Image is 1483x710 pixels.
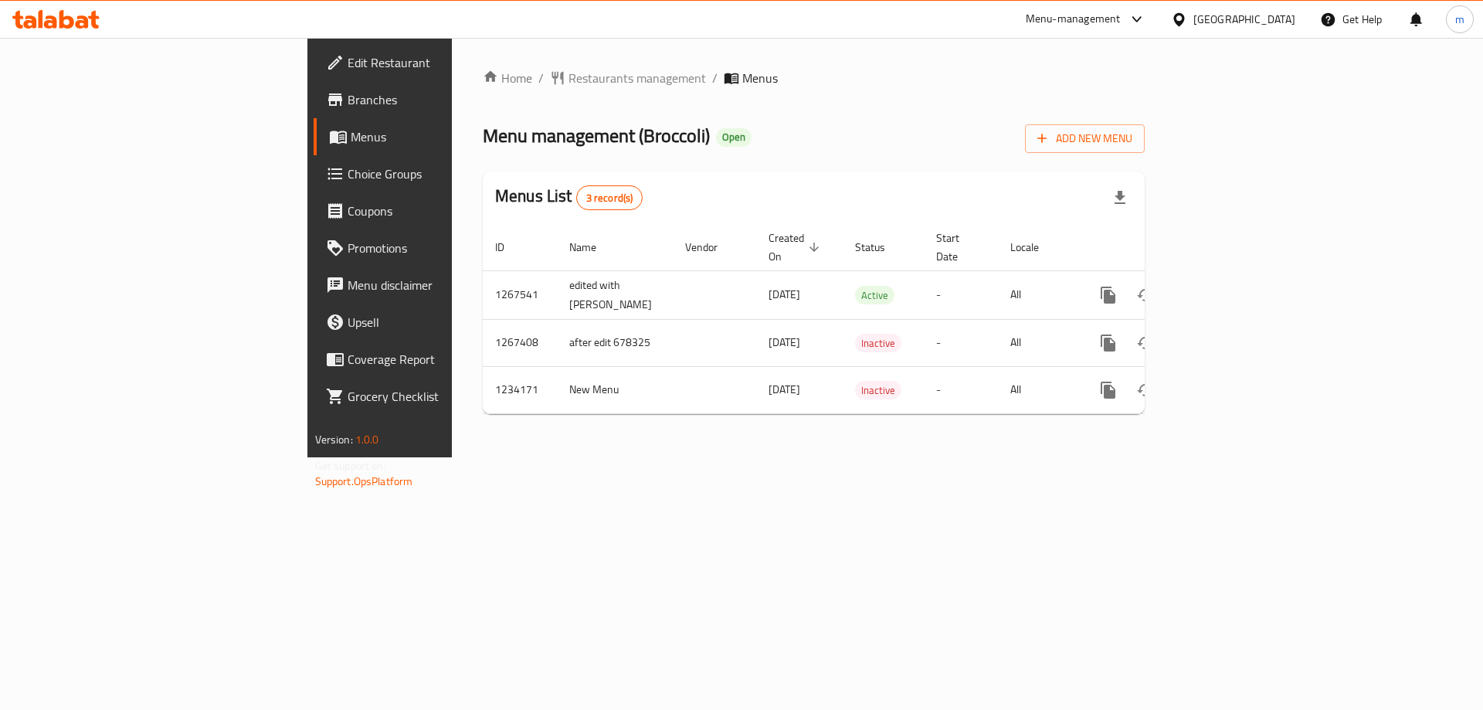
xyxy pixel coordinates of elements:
[998,319,1077,366] td: All
[314,81,555,118] a: Branches
[1127,372,1164,409] button: Change Status
[557,270,673,319] td: edited with [PERSON_NAME]
[495,185,643,210] h2: Menus List
[1037,129,1132,148] span: Add New Menu
[855,238,905,256] span: Status
[314,378,555,415] a: Grocery Checklist
[716,128,752,147] div: Open
[855,287,894,304] span: Active
[855,334,901,352] div: Inactive
[550,69,706,87] a: Restaurants management
[936,229,979,266] span: Start Date
[769,229,824,266] span: Created On
[1455,11,1464,28] span: m
[483,224,1251,414] table: enhanced table
[557,366,673,413] td: New Menu
[355,430,379,450] span: 1.0.0
[855,286,894,304] div: Active
[712,69,718,87] li: /
[314,341,555,378] a: Coverage Report
[716,131,752,144] span: Open
[998,270,1077,319] td: All
[1025,124,1145,153] button: Add New Menu
[351,127,543,146] span: Menus
[924,270,998,319] td: -
[924,319,998,366] td: -
[348,53,543,72] span: Edit Restaurant
[742,69,778,87] span: Menus
[1010,238,1059,256] span: Locale
[314,44,555,81] a: Edit Restaurant
[314,192,555,229] a: Coupons
[998,366,1077,413] td: All
[348,387,543,406] span: Grocery Checklist
[495,238,524,256] span: ID
[557,319,673,366] td: after edit 678325
[348,350,543,369] span: Coverage Report
[348,239,543,257] span: Promotions
[314,304,555,341] a: Upsell
[568,69,706,87] span: Restaurants management
[348,313,543,331] span: Upsell
[769,379,800,399] span: [DATE]
[483,69,1145,87] nav: breadcrumb
[348,165,543,183] span: Choice Groups
[569,238,616,256] span: Name
[1193,11,1295,28] div: [GEOGRAPHIC_DATA]
[1090,324,1127,362] button: more
[769,332,800,352] span: [DATE]
[315,471,413,491] a: Support.OpsPlatform
[314,118,555,155] a: Menus
[1101,179,1139,216] div: Export file
[314,229,555,267] a: Promotions
[924,366,998,413] td: -
[1127,324,1164,362] button: Change Status
[348,276,543,294] span: Menu disclaimer
[685,238,738,256] span: Vendor
[314,155,555,192] a: Choice Groups
[855,335,901,352] span: Inactive
[1090,277,1127,314] button: more
[1127,277,1164,314] button: Change Status
[769,284,800,304] span: [DATE]
[315,456,386,476] span: Get support on:
[576,185,643,210] div: Total records count
[348,90,543,109] span: Branches
[315,430,353,450] span: Version:
[1026,10,1121,29] div: Menu-management
[855,381,901,399] div: Inactive
[855,382,901,399] span: Inactive
[483,118,710,153] span: Menu management ( Broccoli )
[577,191,643,206] span: 3 record(s)
[1077,224,1251,271] th: Actions
[348,202,543,220] span: Coupons
[314,267,555,304] a: Menu disclaimer
[1090,372,1127,409] button: more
